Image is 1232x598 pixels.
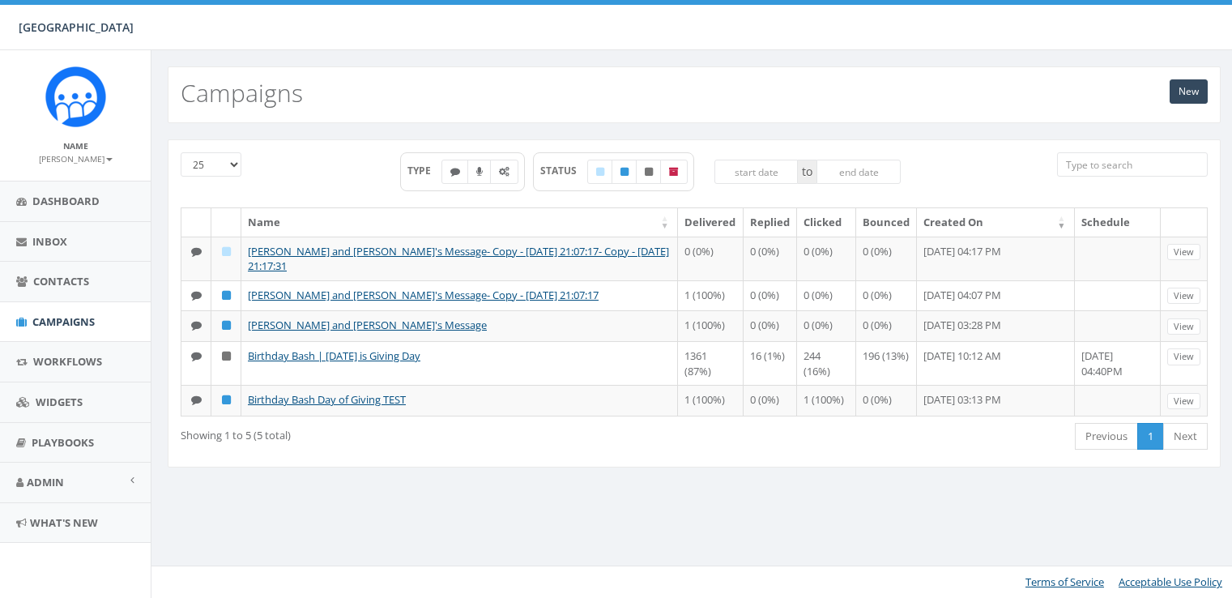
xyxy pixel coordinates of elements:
[917,341,1075,385] td: [DATE] 10:12 AM
[1075,341,1161,385] td: [DATE] 04:40PM
[1167,244,1200,261] a: View
[181,79,303,106] h2: Campaigns
[856,280,917,311] td: 0 (0%)
[714,160,799,184] input: start date
[678,341,744,385] td: 1361 (87%)
[450,167,460,177] i: Text SMS
[1075,423,1138,450] a: Previous
[248,244,669,274] a: [PERSON_NAME] and [PERSON_NAME]'s Message- Copy - [DATE] 21:07:17- Copy - [DATE] 21:17:31
[191,351,202,361] i: Text SMS
[248,288,599,302] a: [PERSON_NAME] and [PERSON_NAME]'s Message- Copy - [DATE] 21:07:17
[490,160,518,184] label: Automated Message
[222,320,231,331] i: Published
[660,160,688,184] label: Archived
[744,208,797,237] th: Replied
[222,246,231,257] i: Draft
[678,310,744,341] td: 1 (100%)
[612,160,637,184] label: Published
[645,167,653,177] i: Unpublished
[181,421,595,443] div: Showing 1 to 5 (5 total)
[797,237,856,280] td: 0 (0%)
[1025,575,1104,589] a: Terms of Service
[32,435,94,450] span: Playbooks
[1167,393,1200,410] a: View
[856,385,917,416] td: 0 (0%)
[678,237,744,280] td: 0 (0%)
[191,246,202,257] i: Text SMS
[678,385,744,416] td: 1 (100%)
[222,290,231,301] i: Published
[917,237,1075,280] td: [DATE] 04:17 PM
[797,310,856,341] td: 0 (0%)
[917,385,1075,416] td: [DATE] 03:13 PM
[248,348,420,363] a: Birthday Bash | [DATE] is Giving Day
[1057,152,1208,177] input: Type to search
[744,341,797,385] td: 16 (1%)
[32,314,95,329] span: Campaigns
[1167,288,1200,305] a: View
[744,310,797,341] td: 0 (0%)
[467,160,492,184] label: Ringless Voice Mail
[587,160,613,184] label: Draft
[1163,423,1208,450] a: Next
[917,310,1075,341] td: [DATE] 03:28 PM
[744,385,797,416] td: 0 (0%)
[248,392,406,407] a: Birthday Bash Day of Giving TEST
[19,19,134,35] span: [GEOGRAPHIC_DATA]
[678,280,744,311] td: 1 (100%)
[797,280,856,311] td: 0 (0%)
[798,160,816,184] span: to
[596,167,604,177] i: Draft
[744,237,797,280] td: 0 (0%)
[1170,79,1208,104] a: New
[540,164,588,177] span: STATUS
[248,318,487,332] a: [PERSON_NAME] and [PERSON_NAME]'s Message
[917,280,1075,311] td: [DATE] 04:07 PM
[222,395,231,405] i: Published
[620,167,629,177] i: Published
[744,280,797,311] td: 0 (0%)
[441,160,469,184] label: Text SMS
[476,167,483,177] i: Ringless Voice Mail
[1167,348,1200,365] a: View
[1137,423,1164,450] a: 1
[33,354,102,369] span: Workflows
[797,208,856,237] th: Clicked
[797,385,856,416] td: 1 (100%)
[39,153,113,164] small: [PERSON_NAME]
[816,160,901,184] input: end date
[241,208,678,237] th: Name: activate to sort column ascending
[1075,208,1161,237] th: Schedule
[32,194,100,208] span: Dashboard
[191,395,202,405] i: Text SMS
[30,515,98,530] span: What's New
[499,167,509,177] i: Automated Message
[32,234,67,249] span: Inbox
[856,237,917,280] td: 0 (0%)
[1167,318,1200,335] a: View
[797,341,856,385] td: 244 (16%)
[191,320,202,331] i: Text SMS
[191,290,202,301] i: Text SMS
[636,160,662,184] label: Unpublished
[39,151,113,165] a: [PERSON_NAME]
[856,310,917,341] td: 0 (0%)
[856,341,917,385] td: 196 (13%)
[917,208,1075,237] th: Created On: activate to sort column ascending
[407,164,442,177] span: TYPE
[63,140,88,152] small: Name
[33,274,89,288] span: Contacts
[45,66,106,127] img: Rally_Corp_Icon.png
[678,208,744,237] th: Delivered
[222,351,231,361] i: Unpublished
[27,475,64,489] span: Admin
[856,208,917,237] th: Bounced
[36,395,83,409] span: Widgets
[1119,575,1222,589] a: Acceptable Use Policy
